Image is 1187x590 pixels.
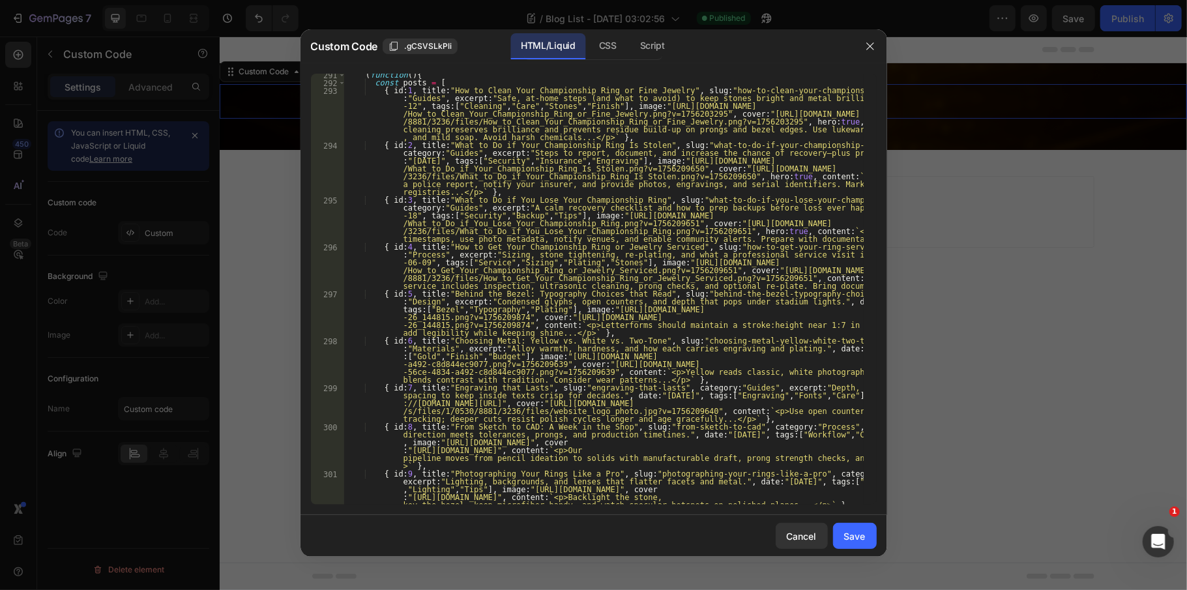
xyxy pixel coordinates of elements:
[444,178,514,190] span: from URL or image
[311,71,344,79] div: 291
[1169,507,1180,517] span: 1
[630,33,675,59] div: Script
[787,529,817,543] div: Cancel
[16,29,72,41] div: Custom Code
[311,470,344,509] div: 301
[344,162,422,175] div: Choose templates
[1143,526,1174,557] iframe: Intercom live chat
[776,523,828,549] button: Cancel
[531,178,628,190] span: then drag & drop elements
[510,33,585,59] div: HTML/Liquid
[453,132,515,146] span: Add section
[311,87,344,141] div: 293
[404,40,452,52] span: .gCSVSLkPli
[833,523,877,549] button: Save
[311,141,344,196] div: 294
[311,79,344,87] div: 292
[541,162,621,175] div: Add blank section
[311,423,344,470] div: 300
[589,33,627,59] div: CSS
[337,178,426,190] span: inspired by CRO experts
[311,290,344,337] div: 297
[311,337,344,384] div: 298
[446,162,514,175] div: Generate layout
[311,38,377,54] span: Custom Code
[311,384,344,423] div: 299
[383,38,458,54] button: .gCSVSLkPli
[311,243,344,290] div: 296
[844,529,866,543] div: Save
[311,196,344,243] div: 295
